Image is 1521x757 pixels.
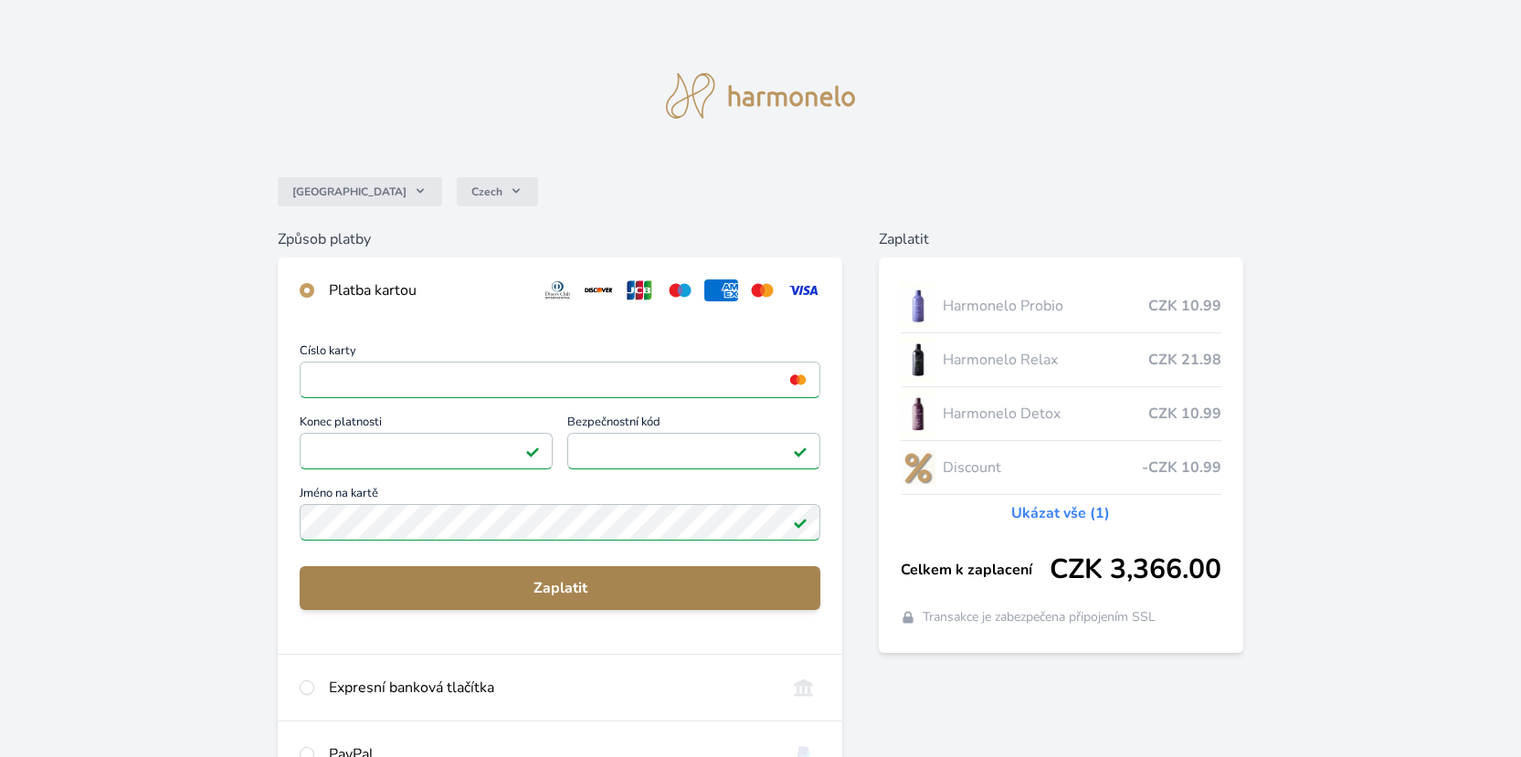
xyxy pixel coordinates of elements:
img: Platné pole [793,444,808,458]
img: DETOX_se_stinem_x-lo.jpg [901,391,935,436]
span: Jméno na kartě [300,488,820,504]
h6: Způsob platby [278,228,842,250]
button: [GEOGRAPHIC_DATA] [278,177,442,206]
span: Harmonelo Detox [943,403,1148,425]
input: Jméno na kartěPlatné pole [300,504,820,541]
img: mc [786,372,810,388]
span: CZK 21.98 [1148,349,1221,371]
span: Zaplatit [314,577,806,599]
div: Platba kartou [329,279,526,301]
img: diners.svg [541,279,575,301]
span: Celkem k zaplacení [901,559,1050,581]
img: maestro.svg [663,279,697,301]
img: CLEAN_RELAX_se_stinem_x-lo.jpg [901,337,935,383]
img: discover.svg [582,279,616,301]
img: onlineBanking_CZ.svg [787,677,820,699]
iframe: Iframe pro číslo karty [308,367,812,393]
h6: Zaplatit [879,228,1243,250]
iframe: Iframe pro bezpečnostní kód [576,438,812,464]
span: Harmonelo Relax [943,349,1148,371]
span: CZK 10.99 [1148,403,1221,425]
img: logo.svg [666,73,856,119]
button: Zaplatit [300,566,820,610]
img: mc.svg [745,279,779,301]
span: CZK 3,366.00 [1050,553,1221,586]
button: Czech [457,177,538,206]
img: jcb.svg [623,279,657,301]
a: Ukázat vše (1) [1011,502,1110,524]
span: Bezpečnostní kód [567,416,820,433]
span: -CZK 10.99 [1142,457,1221,478]
span: CZK 10.99 [1148,295,1221,317]
span: Konec platnosti [300,416,553,433]
span: Číslo karty [300,345,820,362]
span: [GEOGRAPHIC_DATA] [292,184,407,199]
span: Discount [943,457,1142,478]
span: Czech [471,184,502,199]
img: discount-lo.png [901,445,935,490]
img: Platné pole [525,444,540,458]
img: Platné pole [793,515,808,530]
img: CLEAN_PROBIO_se_stinem_x-lo.jpg [901,283,935,329]
img: amex.svg [704,279,738,301]
div: Expresní banková tlačítka [329,677,772,699]
span: Transakce je zabezpečena připojením SSL [923,608,1156,626]
img: visa.svg [787,279,820,301]
span: Harmonelo Probio [943,295,1148,317]
iframe: Iframe pro datum vypršení platnosti [308,438,544,464]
